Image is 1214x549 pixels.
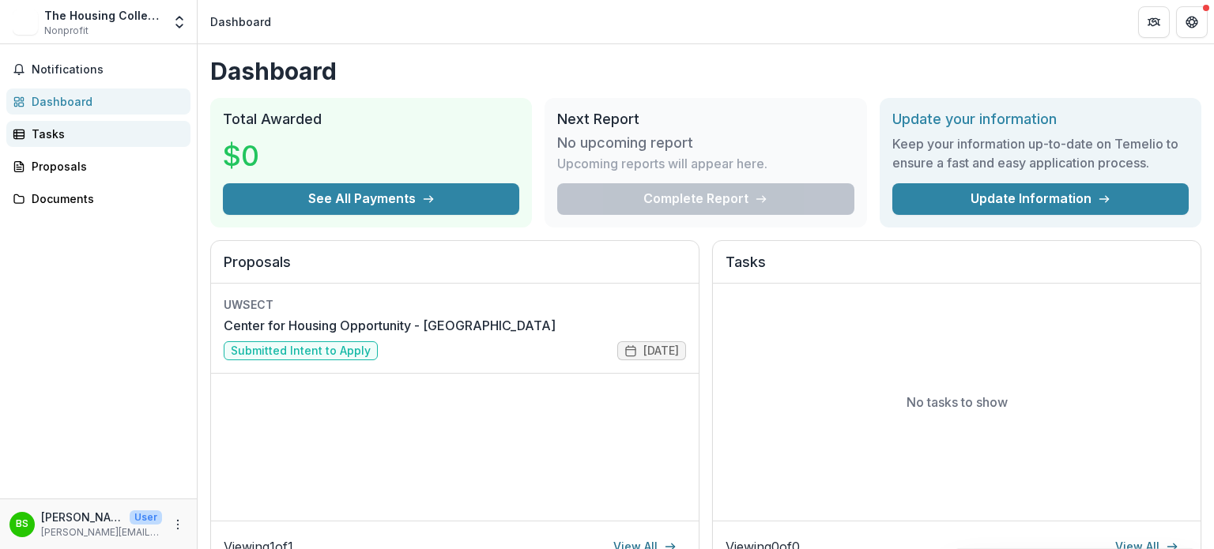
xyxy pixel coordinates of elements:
a: Proposals [6,153,190,179]
span: Nonprofit [44,24,89,38]
div: Proposals [32,158,178,175]
h2: Tasks [726,254,1188,284]
button: Open entity switcher [168,6,190,38]
button: Notifications [6,57,190,82]
button: More [168,515,187,534]
p: [PERSON_NAME] [41,509,123,525]
p: [PERSON_NAME][EMAIL_ADDRESS][DOMAIN_NAME] [41,525,162,540]
h2: Update your information [892,111,1189,128]
a: Update Information [892,183,1189,215]
div: Dashboard [210,13,271,30]
p: No tasks to show [907,393,1008,412]
p: Upcoming reports will appear here. [557,154,767,173]
a: Tasks [6,121,190,147]
div: Dashboard [32,93,178,110]
button: Partners [1138,6,1170,38]
h3: No upcoming report [557,134,693,152]
h2: Proposals [224,254,686,284]
h3: Keep your information up-to-date on Temelio to ensure a fast and easy application process. [892,134,1189,172]
h2: Total Awarded [223,111,519,128]
div: Documents [32,190,178,207]
h1: Dashboard [210,57,1201,85]
h2: Next Report [557,111,854,128]
div: The Housing Collective [44,7,162,24]
button: Get Help [1176,6,1208,38]
nav: breadcrumb [204,10,277,33]
span: Notifications [32,63,184,77]
h3: $0 [223,134,341,177]
div: Beth Sabilia [16,519,28,529]
button: See All Payments [223,183,519,215]
a: Center for Housing Opportunity - [GEOGRAPHIC_DATA] [224,316,556,335]
a: Dashboard [6,88,190,115]
p: User [130,510,162,525]
div: Tasks [32,126,178,142]
img: The Housing Collective [13,9,38,35]
a: Documents [6,186,190,212]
